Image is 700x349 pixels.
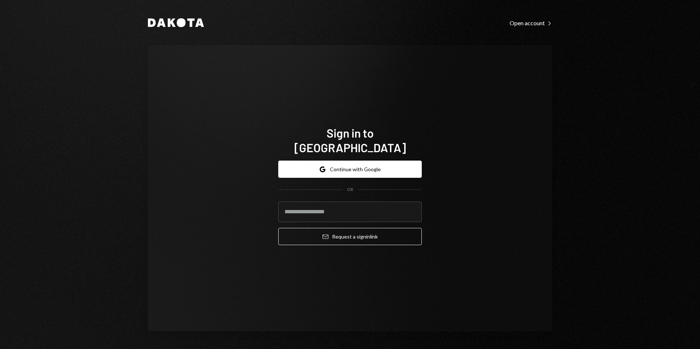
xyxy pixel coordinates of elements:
[278,161,422,178] button: Continue with Google
[278,228,422,245] button: Request a signinlink
[278,125,422,155] h1: Sign in to [GEOGRAPHIC_DATA]
[347,187,353,193] div: OR
[510,19,552,27] a: Open account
